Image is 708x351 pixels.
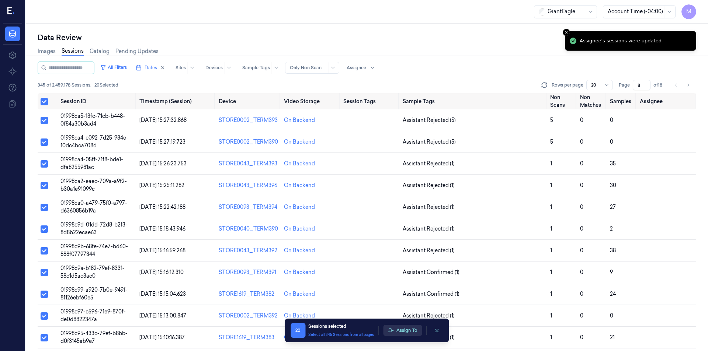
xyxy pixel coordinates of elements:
[281,93,340,109] th: Video Storage
[139,312,186,319] span: [DATE] 15:13:00.847
[580,37,662,45] div: Assignee's sessions were updated
[284,203,315,211] div: On Backend
[139,182,184,189] span: [DATE] 15:25:11.282
[403,268,459,276] span: Assistant Confirmed (1)
[308,332,374,337] button: Select all 345 Sessions from all pages
[139,247,185,254] span: [DATE] 15:16:59.268
[610,334,615,341] span: 21
[610,247,616,254] span: 38
[308,323,374,330] div: Sessions selected
[219,312,278,320] div: STORE0002_TERM392
[139,117,187,123] span: [DATE] 15:27:32.868
[637,93,696,109] th: Assignee
[403,203,455,211] span: Assistant Rejected (1)
[547,93,577,109] th: Non Scans
[550,117,553,123] span: 5
[284,182,315,189] div: On Backend
[653,82,665,88] span: of 18
[580,247,583,254] span: 0
[41,247,48,255] button: Select row
[284,290,315,298] div: On Backend
[610,138,613,145] span: 0
[219,334,278,341] div: STORE1619_TERM383
[38,82,91,88] span: 345 of 2,459,178 Sessions ,
[610,291,616,297] span: 24
[607,93,637,109] th: Samples
[60,221,128,236] span: 01998c9d-01dd-72d8-b2f3-8d8b22ecae63
[580,334,583,341] span: 0
[60,178,127,192] span: 01998ca2-eaec-709a-a9f2-b30a1e91099c
[60,330,128,344] span: 01998c95-433c-79ef-b8bb-d0f3145ab9e7
[133,62,168,74] button: Dates
[41,182,48,189] button: Select row
[41,334,48,341] button: Select row
[403,116,456,124] span: Assistant Rejected (5)
[403,312,455,320] span: Assistant Rejected (1)
[60,200,127,214] span: 01998ca0-a479-75f0-a797-d6360856b19a
[60,113,125,127] span: 01998ca5-13fc-71cb-b448-0f84a30b3ad4
[284,116,315,124] div: On Backend
[219,116,278,124] div: STORE0002_TERM393
[610,204,616,210] span: 27
[219,247,278,255] div: STORE0043_TERM392
[219,268,278,276] div: STORE0093_TERM391
[219,290,278,298] div: STORE1619_TERM382
[403,138,456,146] span: Assistant Rejected (5)
[403,290,459,298] span: Assistant Confirmed (1)
[577,93,607,109] th: Non Matches
[671,80,681,90] button: Go to previous page
[219,203,278,211] div: STORE0093_TERM394
[580,204,583,210] span: 0
[219,138,278,146] div: STORE0002_TERM390
[284,160,315,168] div: On Backend
[563,29,570,36] button: Close toast
[340,93,400,109] th: Session Tags
[550,225,552,232] span: 1
[681,4,696,19] button: M
[580,117,583,123] span: 0
[550,204,552,210] span: 1
[291,323,305,338] span: 20
[41,117,48,124] button: Select row
[580,312,583,319] span: 0
[38,32,696,43] div: Data Review
[58,93,137,109] th: Session ID
[284,334,315,341] div: On Backend
[580,225,583,232] span: 0
[41,204,48,211] button: Select row
[400,93,548,109] th: Sample Tags
[552,82,583,88] p: Rows per page
[41,98,48,105] button: Select all
[139,291,186,297] span: [DATE] 15:15:04.623
[403,225,455,233] span: Assistant Rejected (1)
[139,204,185,210] span: [DATE] 15:22:42.188
[284,268,315,276] div: On Backend
[610,182,616,189] span: 30
[580,269,583,275] span: 0
[139,269,184,275] span: [DATE] 15:16:12.310
[580,182,583,189] span: 0
[610,117,613,123] span: 0
[219,160,278,168] div: STORE0043_TERM393
[90,48,110,55] a: Catalog
[284,247,315,255] div: On Backend
[550,182,552,189] span: 1
[284,312,315,320] div: On Backend
[62,47,84,56] a: Sessions
[403,247,455,255] span: Assistant Rejected (1)
[60,156,123,171] span: 01998ca4-05ff-71f8-bde1-dfa8255981ac
[671,80,693,90] nav: pagination
[41,269,48,276] button: Select row
[115,48,159,55] a: Pending Updates
[60,287,128,301] span: 01998c99-a920-7b0e-949f-81126ebf60e5
[139,160,187,167] span: [DATE] 15:26:23.753
[60,308,126,323] span: 01998c97-c596-71e9-870f-de0d8822347a
[41,312,48,320] button: Select row
[139,138,185,145] span: [DATE] 15:27:19.723
[139,225,185,232] span: [DATE] 15:18:43.946
[216,93,281,109] th: Device
[550,312,552,319] span: 1
[284,225,315,233] div: On Backend
[550,160,552,167] span: 1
